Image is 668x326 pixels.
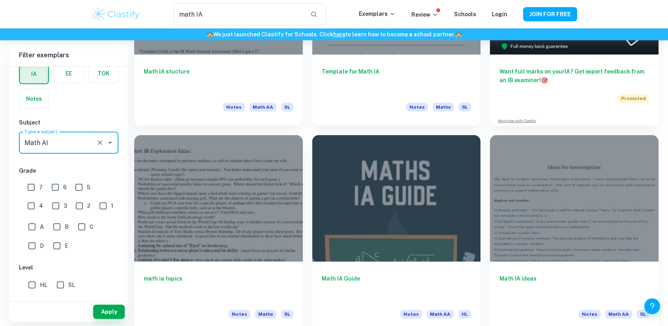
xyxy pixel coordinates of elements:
span: 3 [64,202,67,210]
button: Apply [93,305,125,319]
span: Math AA [605,310,632,318]
span: Maths [433,103,454,111]
span: Promoted [618,94,649,103]
span: Math AA [250,103,276,111]
span: D [40,241,44,250]
p: Exemplars [359,9,396,18]
h6: Filter exemplars [9,44,128,66]
span: 6 [63,183,67,192]
span: C [90,222,94,231]
span: 🏫 [206,31,213,38]
p: Review [411,10,438,19]
h6: Level [19,263,118,272]
span: Notes [400,310,422,318]
input: Search for any exemplars... [174,3,304,25]
button: TOK [89,64,118,83]
span: SL [459,103,471,111]
span: SL [281,103,293,111]
h6: Want full marks on your IA ? Get expert feedback from an IB examiner! [499,67,649,85]
h6: Subject [19,118,118,127]
h6: We just launched Clastify for Schools. Click to learn how to become a school partner. [2,30,666,39]
span: Notes [579,310,600,318]
span: SL [637,310,649,318]
a: Login [492,11,507,17]
button: JOIN FOR FREE [523,7,577,21]
h6: Grade [19,166,118,175]
span: 2 [87,202,90,210]
h6: Template for Math IA [322,67,471,93]
h6: Math IA stucture [144,67,293,93]
a: Schools [454,11,476,17]
span: 🏫 [455,31,462,38]
span: HL [458,310,471,318]
span: Maths [255,310,276,318]
label: Type a subject [24,128,57,135]
span: 1 [111,202,113,210]
span: E [65,241,68,250]
button: Help and Feedback [644,298,660,314]
span: 🎯 [541,77,548,83]
h6: Math IA ideas [499,274,649,300]
span: Notes [406,103,428,111]
span: 5 [87,183,90,192]
button: Notes [19,89,49,108]
span: 4 [39,202,43,210]
h6: math ia topics [144,274,293,300]
span: SL [68,281,75,289]
span: A [40,222,44,231]
button: IA [20,64,48,83]
button: Open [105,137,116,148]
a: Advertise with Clastify [498,118,536,124]
button: EE [54,64,83,83]
span: SL [281,310,293,318]
span: 7 [39,183,43,192]
a: here [333,31,345,38]
span: B [65,222,69,231]
span: Notes [223,103,245,111]
span: Notes [229,310,250,318]
span: Math AA [427,310,454,318]
button: Clear [94,137,105,148]
h6: Math IA Guide [322,274,471,300]
img: Clastify logo [91,6,141,22]
span: HL [40,281,47,289]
